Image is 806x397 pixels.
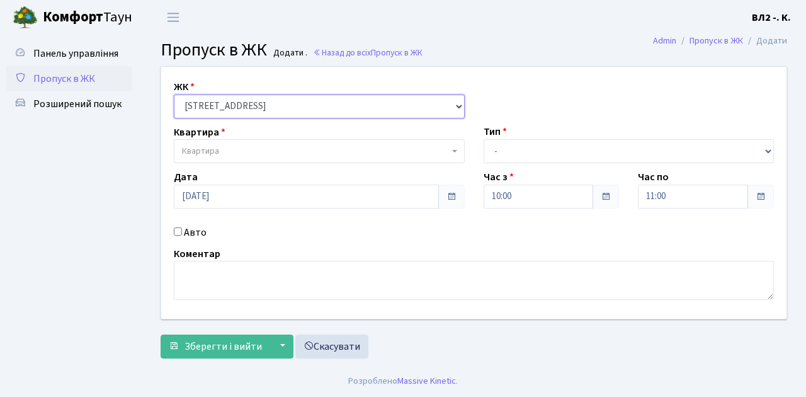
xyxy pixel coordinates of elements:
b: ВЛ2 -. К. [752,11,791,25]
b: Комфорт [43,7,103,27]
a: Пропуск в ЖК [690,34,743,47]
button: Зберегти і вийти [161,335,270,359]
span: Зберегти і вийти [184,340,262,354]
a: Панель управління [6,41,132,66]
span: Розширений пошук [33,97,122,111]
label: ЖК [174,79,195,95]
label: Час з [484,170,514,185]
a: Назад до всіхПропуск в ЖК [313,47,423,59]
a: Пропуск в ЖК [6,66,132,91]
span: Квартира [182,145,219,158]
span: Панель управління [33,47,118,60]
a: ВЛ2 -. К. [752,10,791,25]
button: Переключити навігацію [157,7,189,28]
small: Додати . [271,48,307,59]
nav: breadcrumb [634,28,806,54]
span: Таун [43,7,132,28]
a: Розширений пошук [6,91,132,117]
span: Пропуск в ЖК [33,72,95,86]
li: Додати [743,34,787,48]
a: Massive Kinetic [397,374,456,388]
a: Admin [653,34,676,47]
label: Тип [484,124,507,139]
label: Дата [174,170,198,185]
label: Квартира [174,124,225,139]
label: Коментар [174,246,220,261]
label: Авто [184,224,207,239]
label: Час по [638,170,669,185]
div: Розроблено . [348,374,458,388]
img: logo.png [13,5,38,30]
span: Пропуск в ЖК [371,47,423,59]
a: Скасувати [295,335,368,359]
span: Пропуск в ЖК [161,37,267,62]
